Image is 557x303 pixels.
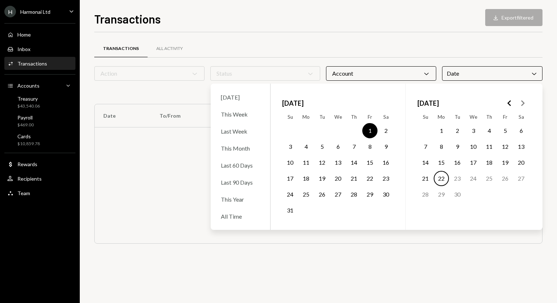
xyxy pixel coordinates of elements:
button: Tuesday, August 26th, 2025 [314,187,330,202]
div: Last 60 Days [216,157,264,173]
button: Saturday, August 2nd, 2025 [378,123,393,138]
button: Sunday, September 7th, 2025 [418,139,433,154]
button: Tuesday, August 12th, 2025 [314,155,330,170]
button: Sunday, September 28th, 2025 [418,187,433,202]
button: Sunday, August 24th, 2025 [282,187,298,202]
div: All Time [216,209,264,224]
a: All Activity [148,39,191,58]
div: Team [17,190,30,196]
div: $469.00 [17,122,34,128]
button: Saturday, August 23rd, 2025 [378,171,393,186]
span: [DATE] [282,95,304,111]
div: Home [17,31,31,38]
button: Friday, September 19th, 2025 [498,155,513,170]
button: Friday, September 26th, 2025 [498,171,513,186]
button: Wednesday, August 27th, 2025 [330,187,346,202]
a: Payroll$469.00 [4,112,75,130]
th: Saturday [513,111,529,123]
button: Tuesday, August 5th, 2025 [314,139,330,154]
button: Saturday, September 20th, 2025 [513,155,529,170]
div: $43,540.06 [17,103,40,109]
a: Home [4,28,75,41]
a: Treasury$43,540.06 [4,93,75,111]
button: Sunday, September 14th, 2025 [418,155,433,170]
button: Thursday, September 25th, 2025 [482,171,497,186]
th: Date [95,104,151,127]
button: Thursday, September 11th, 2025 [482,139,497,154]
button: Sunday, August 10th, 2025 [282,155,298,170]
div: All Activity [156,46,183,52]
button: Friday, August 1st, 2025, selected [362,123,377,138]
a: Team [4,186,75,199]
button: Wednesday, August 20th, 2025 [330,171,346,186]
button: Saturday, August 9th, 2025 [378,139,393,154]
button: Monday, August 25th, 2025 [298,187,314,202]
div: Date [442,66,542,81]
button: Saturday, August 30th, 2025 [378,187,393,202]
button: Thursday, August 14th, 2025 [346,155,362,170]
button: Saturday, August 16th, 2025 [378,155,393,170]
div: Transactions [103,46,139,52]
button: Wednesday, September 10th, 2025 [466,139,481,154]
div: Rewards [17,161,37,167]
div: Transactions [17,60,47,67]
th: Tuesday [314,111,330,123]
button: Monday, September 15th, 2025 [434,155,449,170]
th: Wednesday [465,111,481,123]
button: Thursday, August 21st, 2025 [346,171,362,186]
button: Monday, August 11th, 2025 [298,155,314,170]
div: Treasury [17,96,40,102]
div: This Year [216,192,264,207]
th: Sunday [417,111,433,123]
div: [DATE] [216,89,264,105]
button: Tuesday, August 19th, 2025 [314,171,330,186]
div: H [4,6,16,17]
button: Thursday, September 18th, 2025 [482,155,497,170]
th: Monday [433,111,449,123]
th: Wednesday [330,111,346,123]
a: Accounts [4,79,75,92]
span: [DATE] [417,95,439,111]
button: Friday, August 29th, 2025 [362,187,377,202]
button: Wednesday, August 13th, 2025 [330,155,346,170]
th: Thursday [346,111,362,123]
th: Thursday [481,111,497,123]
button: Monday, August 18th, 2025 [298,171,314,186]
th: Saturday [378,111,394,123]
a: Transactions [4,57,75,70]
button: Monday, September 1st, 2025 [434,123,449,138]
button: Wednesday, September 24th, 2025 [466,171,481,186]
div: Last Week [216,123,264,139]
button: Thursday, September 4th, 2025 [482,123,497,138]
a: Recipients [4,172,75,185]
button: Friday, September 12th, 2025 [498,139,513,154]
button: Sunday, August 3rd, 2025 [282,139,298,154]
button: Sunday, August 17th, 2025 [282,171,298,186]
div: Payroll [17,114,34,121]
th: Sunday [282,111,298,123]
div: This Month [216,140,264,156]
button: Saturday, September 13th, 2025 [513,139,529,154]
button: Wednesday, September 17th, 2025 [466,155,481,170]
button: Saturday, September 27th, 2025 [513,171,529,186]
th: Tuesday [449,111,465,123]
div: Inbox [17,46,30,52]
div: Last 90 Days [216,174,264,190]
button: Monday, September 29th, 2025 [434,187,449,202]
button: Sunday, September 21st, 2025 [418,171,433,186]
button: Saturday, September 6th, 2025 [513,123,529,138]
th: Friday [497,111,513,123]
button: Sunday, August 31st, 2025 [282,203,298,218]
div: $10,859.78 [17,141,40,147]
button: Friday, August 22nd, 2025 [362,171,377,186]
button: Wednesday, September 3rd, 2025 [466,123,481,138]
button: Go to the Next Month [516,97,529,110]
th: To/From [151,104,224,127]
button: Monday, September 8th, 2025 [434,139,449,154]
button: Friday, August 15th, 2025 [362,155,377,170]
h1: Transactions [94,12,161,26]
button: Wednesday, August 6th, 2025 [330,139,346,154]
table: August 2025 [282,111,394,218]
a: Transactions [94,39,148,58]
div: Accounts [17,83,40,89]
